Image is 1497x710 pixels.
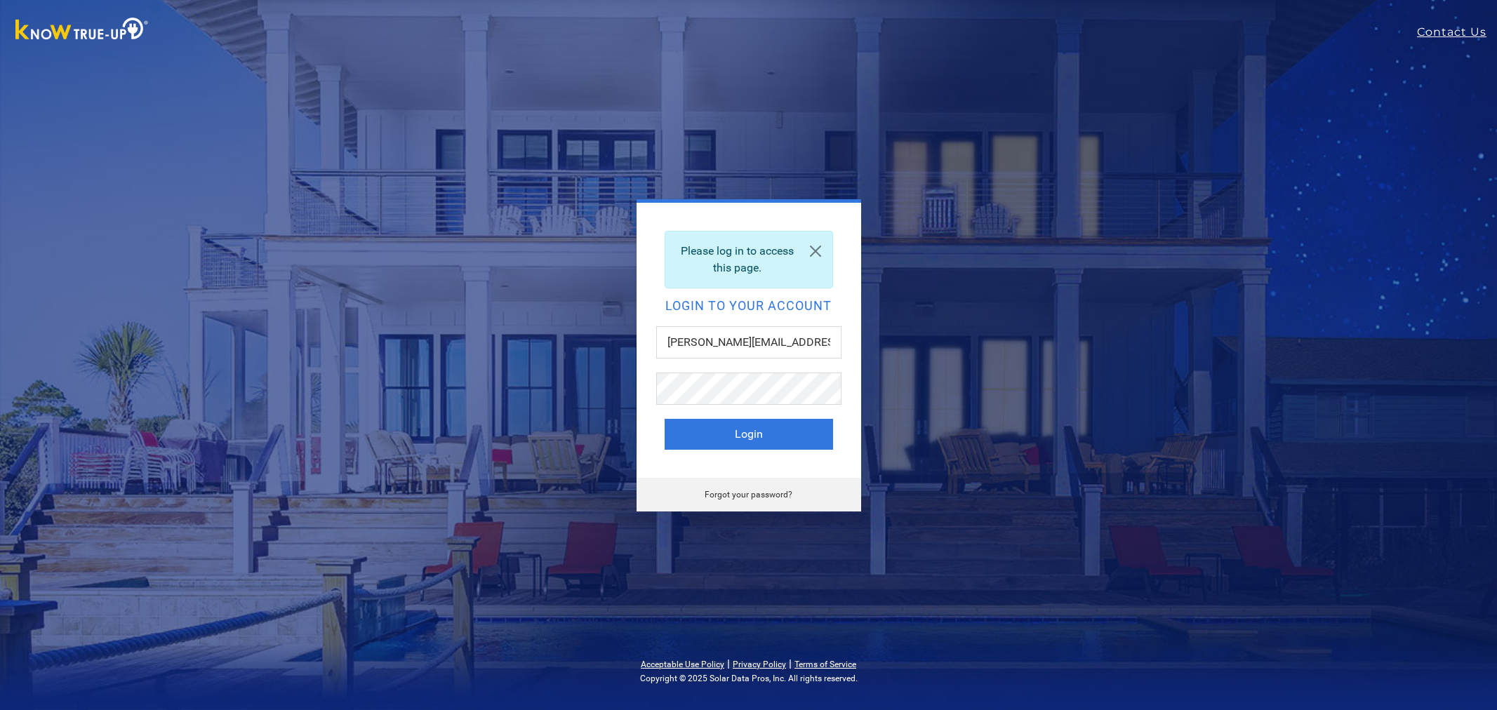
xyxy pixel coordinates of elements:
a: Close [799,232,832,271]
a: Terms of Service [794,659,856,669]
input: Email [656,326,841,359]
a: Forgot your password? [705,490,792,500]
button: Login [665,419,833,450]
a: Privacy Policy [733,659,786,669]
span: | [727,657,730,670]
h2: Login to your account [665,300,833,312]
img: Know True-Up [8,15,156,46]
a: Contact Us [1417,24,1497,41]
span: | [789,657,792,670]
div: Please log in to access this page. [665,231,833,288]
a: Acceptable Use Policy [641,659,724,669]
